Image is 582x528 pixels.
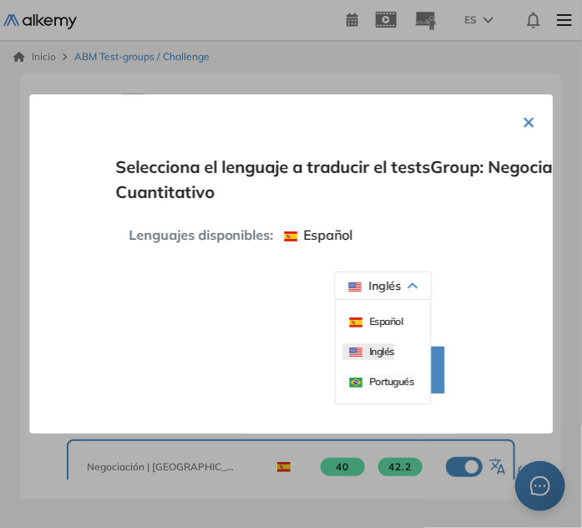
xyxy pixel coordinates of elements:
span: Inglés [349,345,394,358]
img: BRA [349,378,362,388]
img: USA [348,282,362,292]
img: ESP [284,231,297,241]
button: Confirmar [348,347,444,393]
span: Inglés [348,278,401,292]
span: Confirmar [352,357,440,383]
span: Español [349,315,403,327]
button: × [523,111,536,131]
img: ESP [349,317,362,327]
span: Portugués [349,375,414,388]
span: Español [284,226,353,243]
img: USA [349,348,362,358]
span: Lenguajes disponibles: [129,226,353,243]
